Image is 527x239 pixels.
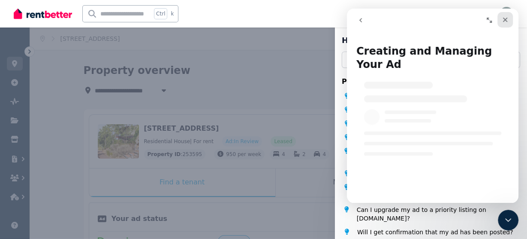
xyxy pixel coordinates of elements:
[342,77,520,87] p: Popular topics
[342,34,361,46] h2: Help
[498,210,518,230] iframe: Intercom live chat
[347,9,518,203] iframe: Intercom live chat
[357,205,520,223] span: Can I upgrade my ad to a priority listing on [DOMAIN_NAME]?
[357,228,513,236] span: Will I get confirmation that my ad has been posted?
